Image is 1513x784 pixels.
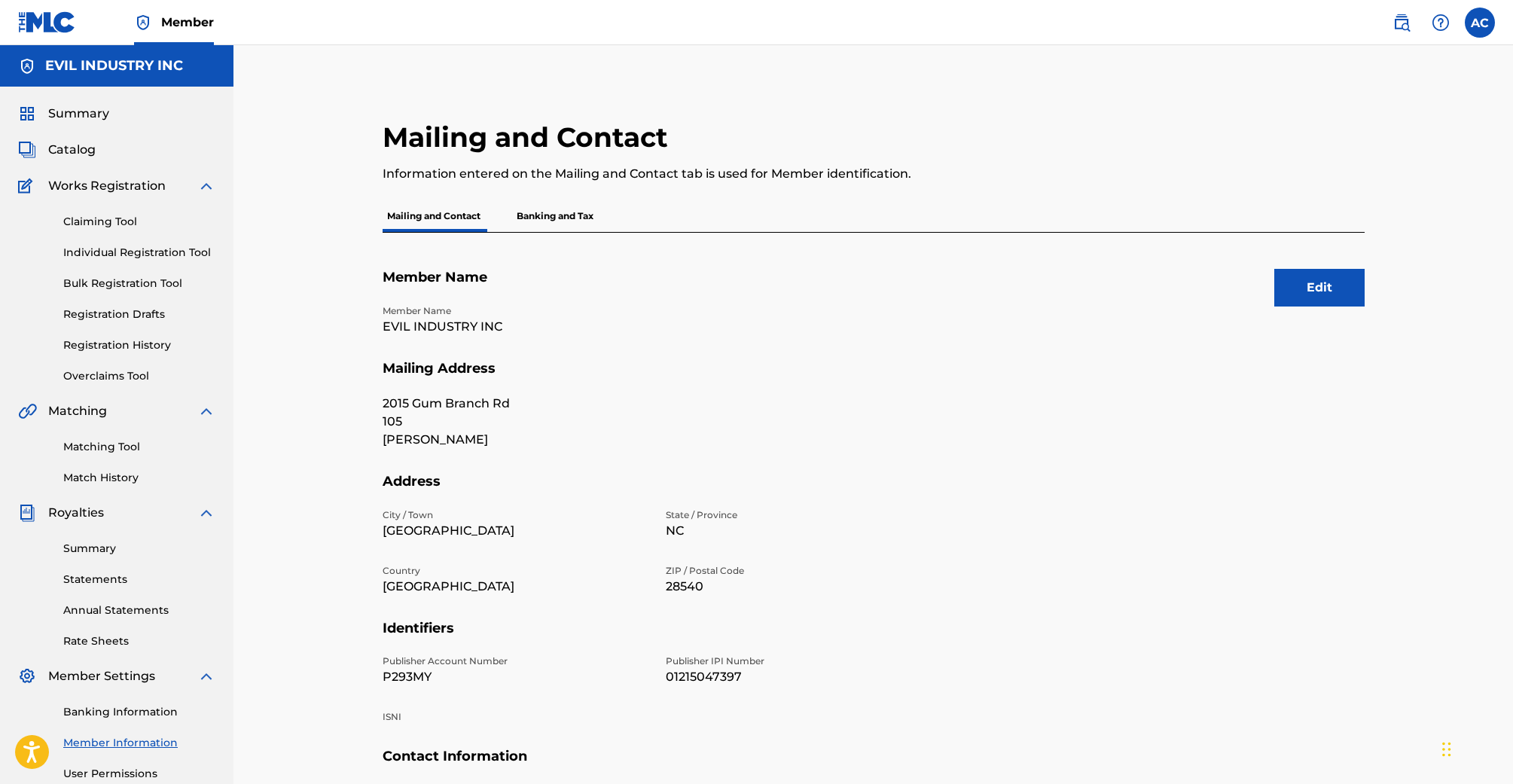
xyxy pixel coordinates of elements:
[1393,14,1411,32] img: search
[63,704,215,720] a: Banking Information
[63,337,215,353] a: Registration History
[48,141,96,159] span: Catalog
[48,667,155,685] span: Member Settings
[666,654,931,668] p: Publisher IPI Number
[383,522,648,540] p: [GEOGRAPHIC_DATA]
[666,564,931,578] p: ZIP / Postal Code
[18,11,76,33] img: MLC Logo
[63,245,215,261] a: Individual Registration Tool
[48,177,166,195] span: Works Registration
[1426,8,1456,38] div: Help
[666,522,931,540] p: NC
[383,304,648,318] p: Member Name
[383,120,676,154] h2: Mailing and Contact
[48,504,104,522] span: Royalties
[18,105,36,123] img: Summary
[161,14,214,31] span: Member
[63,214,215,230] a: Claiming Tool
[18,105,109,123] a: SummarySummary
[383,668,648,686] p: P293MY
[383,564,648,578] p: Country
[63,470,215,486] a: Match History
[512,200,598,232] p: Banking and Tax
[666,578,931,596] p: 28540
[48,105,109,123] span: Summary
[45,57,183,75] h5: EVIL INDUSTRY INC
[18,402,37,420] img: Matching
[383,395,648,413] p: 2015 Gum Branch Rd
[197,667,215,685] img: expand
[383,269,1365,304] h5: Member Name
[383,473,1365,508] h5: Address
[197,177,215,195] img: expand
[48,402,107,420] span: Matching
[63,276,215,291] a: Bulk Registration Tool
[383,748,1365,783] h5: Contact Information
[666,668,931,686] p: 01215047397
[383,508,648,522] p: City / Town
[63,766,215,782] a: User Permissions
[134,14,152,32] img: Top Rightsholder
[18,504,36,522] img: Royalties
[383,620,1365,655] h5: Identifiers
[1386,8,1417,38] a: Public Search
[383,578,648,596] p: [GEOGRAPHIC_DATA]
[383,431,648,449] p: [PERSON_NAME]
[1274,269,1365,307] button: Edit
[63,368,215,384] a: Overclaims Tool
[383,165,1139,183] p: Information entered on the Mailing and Contact tab is used for Member identification.
[383,360,1365,395] h5: Mailing Address
[18,177,38,195] img: Works Registration
[1442,727,1451,772] div: Drag
[63,307,215,322] a: Registration Drafts
[1438,712,1513,784] iframe: Chat Widget
[63,735,215,751] a: Member Information
[18,141,96,159] a: CatalogCatalog
[383,318,648,336] p: EVIL INDUSTRY INC
[63,541,215,557] a: Summary
[63,572,215,587] a: Statements
[18,667,36,685] img: Member Settings
[383,710,648,724] p: ISNI
[383,654,648,668] p: Publisher Account Number
[666,508,931,522] p: State / Province
[1465,8,1495,38] div: User Menu
[18,57,36,75] img: Accounts
[1432,14,1450,32] img: help
[383,200,485,232] p: Mailing and Contact
[63,633,215,649] a: Rate Sheets
[63,602,215,618] a: Annual Statements
[1471,529,1513,651] iframe: Resource Center
[18,141,36,159] img: Catalog
[383,413,648,431] p: 105
[197,504,215,522] img: expand
[63,439,215,455] a: Matching Tool
[197,402,215,420] img: expand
